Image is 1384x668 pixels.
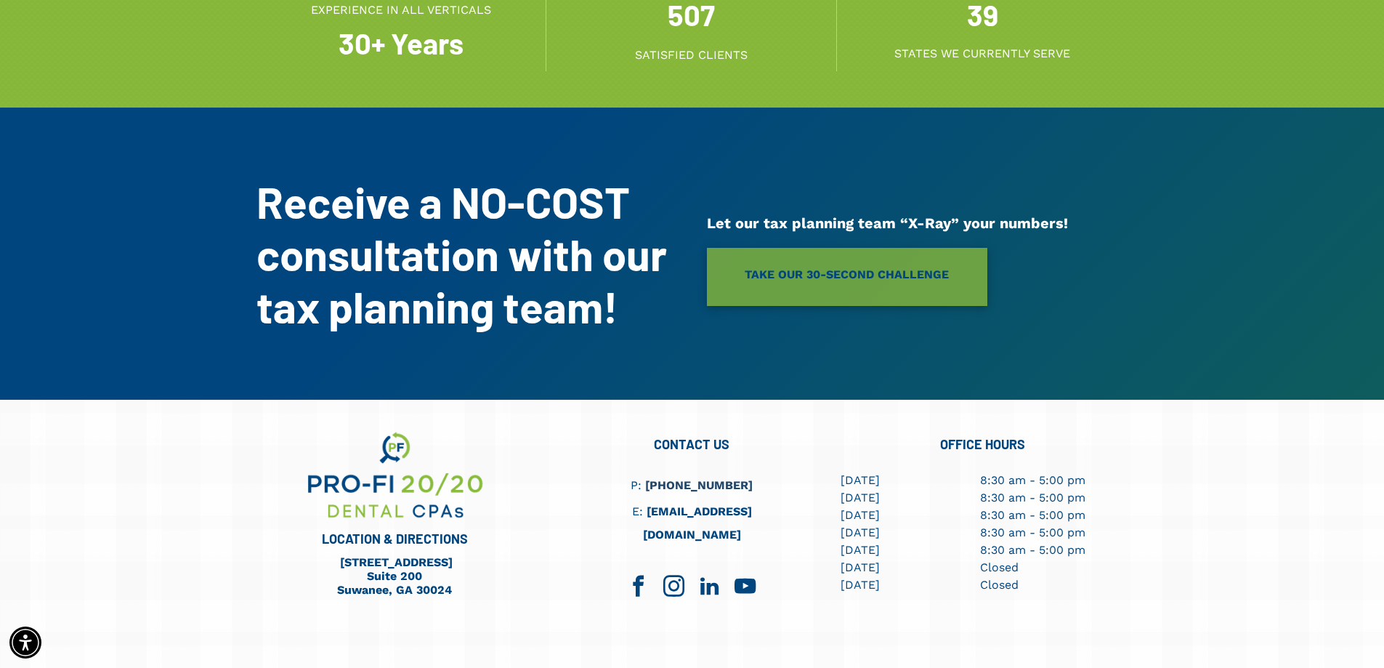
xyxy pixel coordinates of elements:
span: Closed [980,560,1019,574]
span: 8:30 am - 5:00 pm [980,473,1085,487]
span: Closed [980,578,1019,592]
span: [DATE] [841,526,880,539]
a: youtube [729,571,761,606]
span: [DATE] [841,560,880,574]
span: [DATE] [841,473,880,487]
span: 8:30 am - 5:00 pm [980,491,1085,504]
a: TAKE OUR 30-SECOND CHALLENGE [707,248,987,306]
a: instagram [658,571,690,606]
span: LOCATION & DIRECTIONS [322,531,468,547]
span: SATISFIED CLIENTS [635,48,748,62]
span: [DATE] [841,578,880,592]
span: 8:30 am - 5:00 pm [980,543,1085,557]
a: facebook [623,571,655,606]
span: OFFICE HOURS [940,436,1025,452]
span: [DATE] [841,508,880,522]
span: P: [631,478,642,492]
span: CONTACT US [654,436,729,452]
a: [PHONE_NUMBER] [645,478,753,492]
span: 8:30 am - 5:00 pm [980,508,1085,522]
div: Accessibility Menu [9,627,41,659]
span: 8:30 am - 5:00 pm [980,526,1085,539]
span: [DATE] [841,543,880,557]
a: linkedin [694,571,726,606]
span: [DATE] [841,491,880,504]
a: [EMAIL_ADDRESS][DOMAIN_NAME] [643,504,752,542]
span: TAKE OUR 30-SECOND CHALLENGE [745,258,949,291]
a: [STREET_ADDRESS] [340,555,453,569]
a: Suwanee, GA 30024 [337,583,452,597]
span: STATES WE CURRENTLY SERVE [894,47,1070,60]
span: Let our tax planning team “X-Ray” your numbers! [707,214,1068,232]
span: E: [632,504,643,518]
a: Suite 200 [367,569,422,583]
span: EXPERIENCE IN ALL VERTICALS [311,3,491,17]
strong: Receive a NO-COST consultation with our tax planning team! [256,175,667,332]
img: We are your dental business support consultants [305,429,484,523]
span: 30+ Years [339,25,464,60]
